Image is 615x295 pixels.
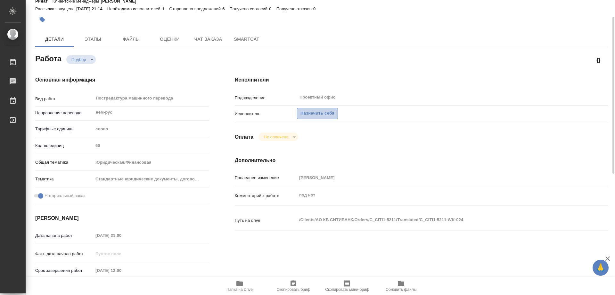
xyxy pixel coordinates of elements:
p: Направление перевода [35,110,93,116]
div: Юридическая/Финансовая [93,157,209,168]
span: Оценки [154,35,185,43]
textarea: под нот [297,190,577,201]
span: Скопировать мини-бриф [325,287,369,292]
input: Пустое поле [93,141,209,150]
p: Дата начала работ [35,232,93,239]
h4: Исполнители [235,76,608,84]
button: Не оплачена [262,134,290,140]
p: Комментарий к работе [235,193,297,199]
button: Скопировать бриф [266,277,320,295]
button: Подбор [70,57,88,62]
div: Стандартные юридические документы, договоры, уставы [93,174,209,185]
p: 0 [269,6,276,11]
span: Нотариальный заказ [45,193,85,199]
p: 6 [222,6,229,11]
p: Кол-во единиц [35,143,93,149]
input: Пустое поле [93,249,149,258]
div: Подбор [66,55,96,64]
div: слово [93,124,209,134]
span: Скопировать бриф [276,287,310,292]
input: Пустое поле [93,231,149,240]
p: Путь на drive [235,217,297,224]
p: Подразделение [235,95,297,101]
span: 🙏 [595,261,606,274]
p: 0 [313,6,320,11]
p: 1 [162,6,169,11]
p: Срок завершения работ [35,267,93,274]
span: Папка на Drive [226,287,253,292]
p: Необходимо исполнителей [107,6,162,11]
span: Чат заказа [193,35,224,43]
h4: Дополнительно [235,157,608,164]
p: Факт. дата начала работ [35,251,93,257]
p: [DATE] 21:14 [76,6,107,11]
span: Обновить файлы [386,287,417,292]
input: Пустое поле [93,266,149,275]
p: Отправлено предложений [169,6,222,11]
h2: 0 [596,55,601,66]
button: 🙏 [593,260,609,276]
span: Этапы [78,35,108,43]
p: Рассылка запущена [35,6,76,11]
p: Общая тематика [35,159,93,166]
p: Тарифные единицы [35,126,93,132]
h4: [PERSON_NAME] [35,214,209,222]
button: Обновить файлы [374,277,428,295]
h4: Основная информация [35,76,209,84]
span: Файлы [116,35,147,43]
button: Назначить себя [297,108,338,119]
div: Подбор [258,133,298,141]
textarea: /Clients/АО КБ СИТИБАНК/Orders/C_CITI1-5211/Translated/C_CITI1-5211-WK-024 [297,214,577,225]
p: Вид работ [35,96,93,102]
h4: Оплата [235,133,254,141]
span: Детали [39,35,70,43]
p: Получено отказов [276,6,313,11]
p: Последнее изменение [235,175,297,181]
h2: Работа [35,52,61,64]
button: Папка на Drive [213,277,266,295]
p: Тематика [35,176,93,182]
span: SmartCat [231,35,262,43]
p: Получено согласий [230,6,269,11]
button: Скопировать мини-бриф [320,277,374,295]
p: Исполнитель [235,111,297,117]
span: Назначить себя [300,110,334,117]
button: Добавить тэг [35,13,49,27]
input: Пустое поле [297,173,577,182]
